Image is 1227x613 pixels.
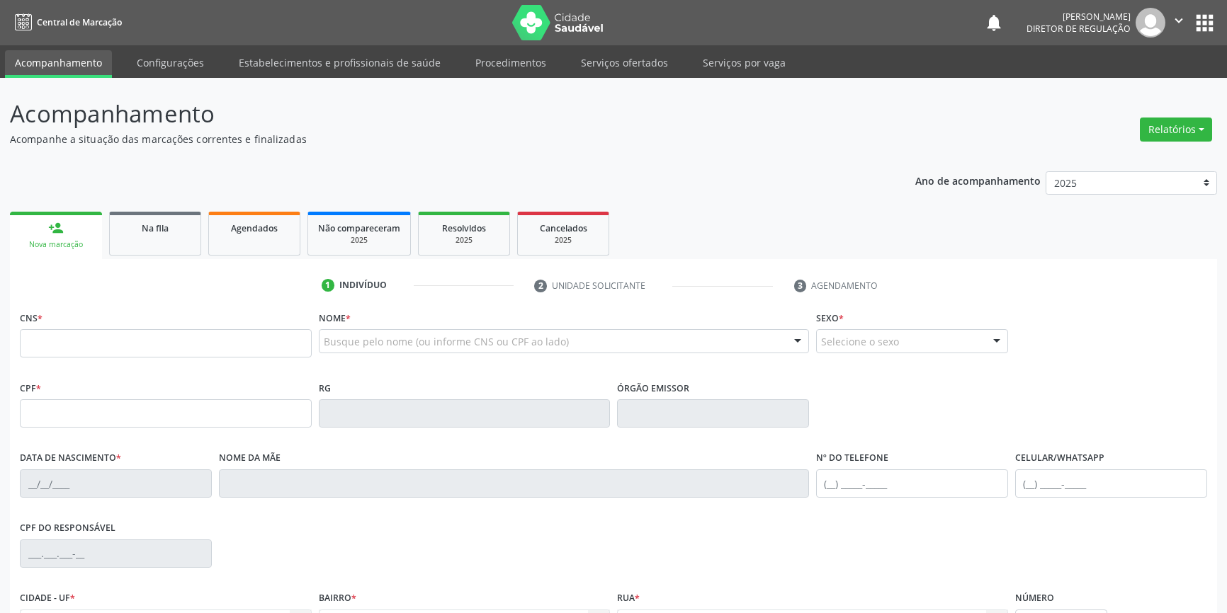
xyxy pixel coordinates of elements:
[816,469,1008,498] input: (__) _____-_____
[127,50,214,75] a: Configurações
[693,50,796,75] a: Serviços por vaga
[1136,8,1165,38] img: img
[20,239,92,250] div: Nova marcação
[324,334,569,349] span: Busque pelo nome (ou informe CNS ou CPF ao lado)
[821,334,899,349] span: Selecione o sexo
[20,539,212,568] input: ___.___.___-__
[617,588,640,609] label: Rua
[816,447,888,469] label: Nº do Telefone
[10,11,122,34] a: Central de Marcação
[571,50,678,75] a: Serviços ofertados
[540,222,587,234] span: Cancelados
[142,222,169,234] span: Na fila
[984,13,1004,33] button: notifications
[915,171,1041,189] p: Ano de acompanhamento
[5,50,112,78] a: Acompanhamento
[319,377,331,399] label: RG
[219,447,281,469] label: Nome da mãe
[1027,23,1131,35] span: Diretor de regulação
[322,279,334,292] div: 1
[1192,11,1217,35] button: apps
[20,377,41,399] label: CPF
[429,235,499,246] div: 2025
[20,447,121,469] label: Data de nascimento
[1015,469,1207,498] input: (__) _____-_____
[319,307,351,329] label: Nome
[1165,8,1192,38] button: 
[20,307,43,329] label: CNS
[1015,588,1054,609] label: Número
[1027,11,1131,23] div: [PERSON_NAME]
[339,279,387,292] div: Indivíduo
[10,132,855,147] p: Acompanhe a situação das marcações correntes e finalizadas
[229,50,451,75] a: Estabelecimentos e profissionais de saúde
[528,235,599,246] div: 2025
[10,96,855,132] p: Acompanhamento
[37,16,122,28] span: Central de Marcação
[442,222,486,234] span: Resolvidos
[20,469,212,498] input: __/__/____
[319,588,356,609] label: Bairro
[231,222,278,234] span: Agendados
[318,222,400,234] span: Não compareceram
[1140,118,1212,142] button: Relatórios
[816,307,844,329] label: Sexo
[48,220,64,236] div: person_add
[318,235,400,246] div: 2025
[1171,13,1187,28] i: 
[617,377,689,399] label: Órgão emissor
[465,50,556,75] a: Procedimentos
[1015,447,1104,469] label: Celular/WhatsApp
[20,517,115,539] label: CPF do responsável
